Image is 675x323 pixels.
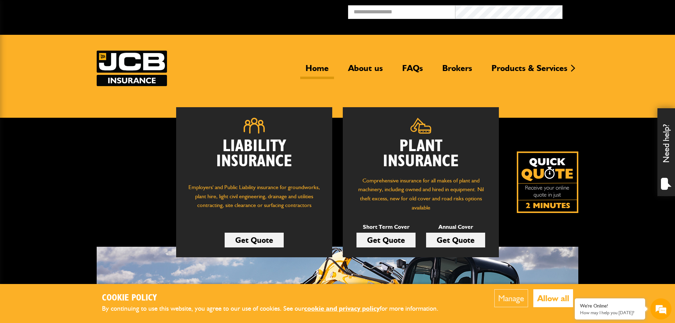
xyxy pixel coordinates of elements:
a: cookie and privacy policy [304,304,380,312]
a: Get Quote [225,233,284,247]
h2: Liability Insurance [187,139,322,176]
div: Need help? [657,108,675,196]
a: Get your insurance quote isn just 2-minutes [517,151,578,213]
a: Home [300,63,334,79]
p: Employers' and Public Liability insurance for groundworks, plant hire, light civil engineering, d... [187,183,322,217]
h2: Plant Insurance [353,139,488,169]
img: JCB Insurance Services logo [97,51,167,86]
a: JCB Insurance Services [97,51,167,86]
div: We're Online! [580,303,640,309]
button: Allow all [533,289,573,307]
p: Comprehensive insurance for all makes of plant and machinery, including owned and hired in equipm... [353,176,488,212]
p: Annual Cover [426,222,485,232]
a: FAQs [397,63,428,79]
h2: Cookie Policy [102,293,450,304]
a: Brokers [437,63,477,79]
img: Quick Quote [517,151,578,213]
a: About us [343,63,388,79]
p: Short Term Cover [356,222,416,232]
button: Manage [494,289,528,307]
p: By continuing to use this website, you agree to our use of cookies. See our for more information. [102,303,450,314]
a: Get Quote [426,233,485,247]
button: Broker Login [562,5,670,16]
a: Products & Services [486,63,573,79]
a: Get Quote [356,233,416,247]
p: How may I help you today? [580,310,640,315]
